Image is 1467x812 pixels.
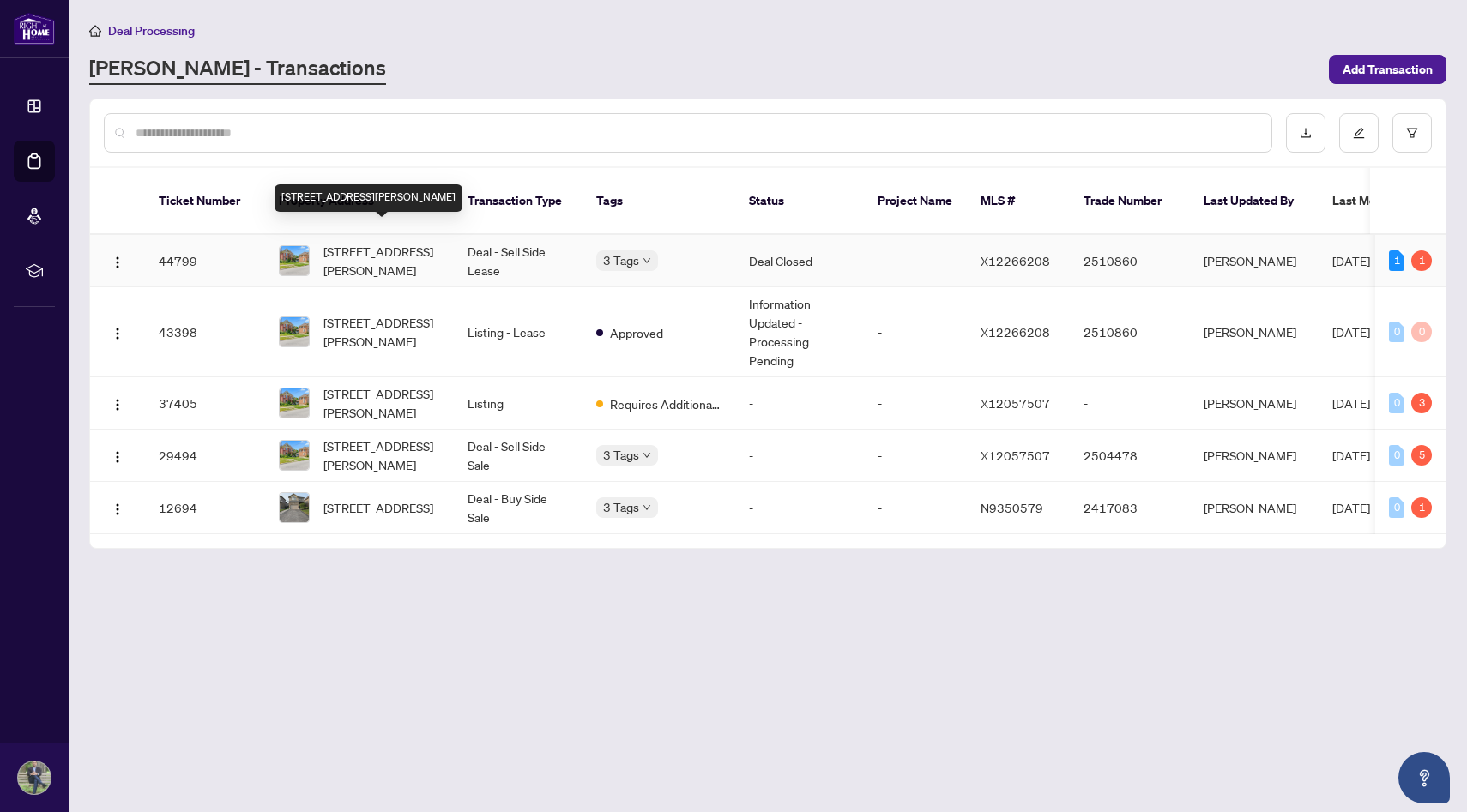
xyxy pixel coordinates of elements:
div: 0 [1389,445,1404,466]
td: Information Updated - Processing Pending [735,287,864,377]
div: 0 [1411,322,1432,342]
td: - [864,430,967,482]
span: X12266208 [981,324,1050,340]
th: MLS # [967,168,1070,235]
span: X12266208 [981,253,1050,268]
td: Deal - Sell Side Lease [454,235,583,287]
span: [DATE] [1332,395,1370,411]
img: thumbnail-img [280,246,309,275]
button: filter [1392,113,1432,153]
span: [STREET_ADDRESS][PERSON_NAME] [323,242,440,280]
img: logo [14,13,55,45]
th: Last Updated By [1190,168,1319,235]
span: filter [1406,127,1418,139]
td: [PERSON_NAME] [1190,482,1319,534]
td: - [735,482,864,534]
td: 12694 [145,482,265,534]
span: [STREET_ADDRESS][PERSON_NAME] [323,384,440,422]
span: X12057507 [981,448,1050,463]
div: 1 [1411,250,1432,271]
td: - [864,287,967,377]
button: Open asap [1398,752,1450,803]
td: 2417083 [1070,482,1190,534]
th: Project Name [864,168,967,235]
span: Add Transaction [1343,56,1433,83]
button: Logo [104,442,131,469]
span: 3 Tags [603,250,639,270]
th: Status [735,168,864,235]
td: [PERSON_NAME] [1190,235,1319,287]
td: Listing - Lease [454,287,583,377]
th: Tags [583,168,735,235]
td: 2510860 [1070,235,1190,287]
button: Add Transaction [1329,55,1446,84]
img: thumbnail-img [280,493,309,522]
td: [PERSON_NAME] [1190,287,1319,377]
td: Listing [454,377,583,430]
div: 1 [1411,497,1432,518]
span: X12057507 [981,395,1050,411]
span: [STREET_ADDRESS][PERSON_NAME] [323,436,440,474]
span: [DATE] [1332,500,1370,515]
td: 29494 [145,430,265,482]
img: Logo [111,327,124,340]
td: - [735,430,864,482]
button: Logo [104,247,131,274]
span: 3 Tags [603,497,639,517]
div: 0 [1389,322,1404,342]
div: 5 [1411,445,1432,466]
td: 2510860 [1070,287,1190,377]
div: 0 [1389,393,1404,413]
td: - [735,377,864,430]
img: thumbnail-img [280,317,309,346]
span: download [1300,127,1312,139]
td: Deal - Sell Side Sale [454,430,583,482]
td: Deal - Buy Side Sale [454,482,583,534]
td: [PERSON_NAME] [1190,377,1319,430]
button: download [1286,113,1325,153]
span: Deal Processing [108,23,195,39]
img: thumbnail-img [280,441,309,470]
span: Approved [610,323,663,342]
td: 37405 [145,377,265,430]
img: Logo [111,502,124,516]
span: 3 Tags [603,445,639,465]
td: - [864,377,967,430]
button: Logo [104,318,131,346]
th: Transaction Type [454,168,583,235]
span: edit [1353,127,1365,139]
button: Logo [104,494,131,521]
img: Logo [111,256,124,269]
div: [STREET_ADDRESS][PERSON_NAME] [275,184,462,212]
span: [DATE] [1332,324,1370,340]
span: [DATE] [1332,448,1370,463]
td: Deal Closed [735,235,864,287]
img: Profile Icon [18,761,51,794]
button: Logo [104,389,131,417]
img: thumbnail-img [280,388,309,418]
div: 1 [1389,250,1404,271]
td: 43398 [145,287,265,377]
a: [PERSON_NAME] - Transactions [89,54,386,85]
button: edit [1339,113,1379,153]
td: - [864,235,967,287]
span: Requires Additional Docs [610,394,721,413]
th: Property Address [265,168,454,235]
span: Last Modified Date [1332,191,1437,210]
td: 44799 [145,235,265,287]
img: Logo [111,450,124,464]
th: Trade Number [1070,168,1190,235]
img: Logo [111,398,124,412]
span: [STREET_ADDRESS] [323,498,433,517]
span: down [643,256,651,265]
td: - [864,482,967,534]
div: 3 [1411,393,1432,413]
td: 2504478 [1070,430,1190,482]
td: - [1070,377,1190,430]
td: [PERSON_NAME] [1190,430,1319,482]
span: home [89,25,101,37]
th: Ticket Number [145,168,265,235]
div: 0 [1389,497,1404,518]
span: [DATE] [1332,253,1370,268]
span: [STREET_ADDRESS][PERSON_NAME] [323,313,440,351]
